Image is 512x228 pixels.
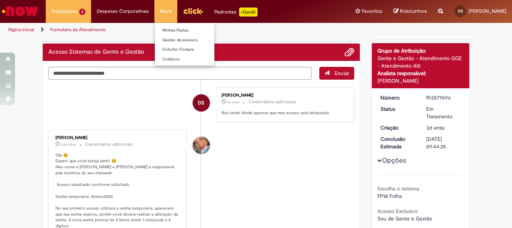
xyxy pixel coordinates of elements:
[458,9,463,14] span: DS
[375,105,421,113] dt: Status
[377,215,432,222] span: Sou de Gente e Gestão
[375,135,421,150] dt: Conclusão Estimada
[55,136,180,140] div: [PERSON_NAME]
[227,100,239,104] time: 01/10/2025 15:12:13
[239,8,257,17] p: +GenAi
[335,70,349,77] span: Enviar
[193,137,210,154] div: Jacqueline Andrade Galani
[154,23,215,66] ul: More
[375,94,421,101] dt: Número
[377,185,419,192] b: Escolha o sistema
[222,93,346,98] div: [PERSON_NAME]
[97,8,149,15] span: Despesas Corporativas
[51,8,78,15] span: Requisições
[377,54,464,69] div: Gente e Gestão - Atendimento GGE - Atendimento Alô
[377,193,402,199] span: FPW Folha
[319,67,354,80] button: Enviar
[48,49,144,56] h2: Acesso Sistemas de Gente e Gestão Histórico de tíquete
[8,27,34,33] a: Página inicial
[155,26,237,35] a: Minhas Pastas
[227,100,239,104] span: 1m atrás
[394,8,427,15] a: Rascunhos
[344,47,354,57] button: Adicionar anexos
[155,45,237,54] a: Solicitar Compra
[61,142,76,147] span: 24m atrás
[160,8,172,15] span: More
[193,94,210,112] div: Debora Camily Amaral Da Silva
[377,77,464,85] div: [PERSON_NAME]
[426,135,461,150] div: [DATE] 09:44:25
[362,8,382,15] span: Favoritos
[198,94,204,112] span: DS
[426,124,445,131] time: 29/09/2025 14:57:23
[375,124,421,131] dt: Criação
[222,110,346,116] p: Boa tarde! Ainda aparece que meu acesso esta bloqueado.
[377,47,464,54] div: Grupo de Atribuição:
[61,142,76,147] time: 01/10/2025 14:49:20
[249,99,296,105] small: Comentários adicionais
[426,105,461,120] div: Em Tratamento
[377,208,418,214] b: Acesso Exclusivo
[85,141,133,148] small: Comentários adicionais
[400,8,427,15] span: Rascunhos
[426,94,461,101] div: R13577496
[79,9,85,15] span: 3
[50,27,106,33] a: Formulário de Atendimento
[155,55,237,63] a: Colabora
[1,4,39,19] img: ServiceNow
[155,36,237,44] a: Gestão de acessos
[469,8,506,14] span: [PERSON_NAME]
[426,124,461,131] div: 29/09/2025 14:57:23
[377,69,464,77] div: Analista responsável:
[6,23,336,37] ul: Trilhas de página
[48,67,311,80] textarea: Digite sua mensagem aqui...
[183,5,203,17] img: click_logo_yellow_360x200.png
[426,124,445,131] span: 3d atrás
[214,8,257,17] div: Padroniza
